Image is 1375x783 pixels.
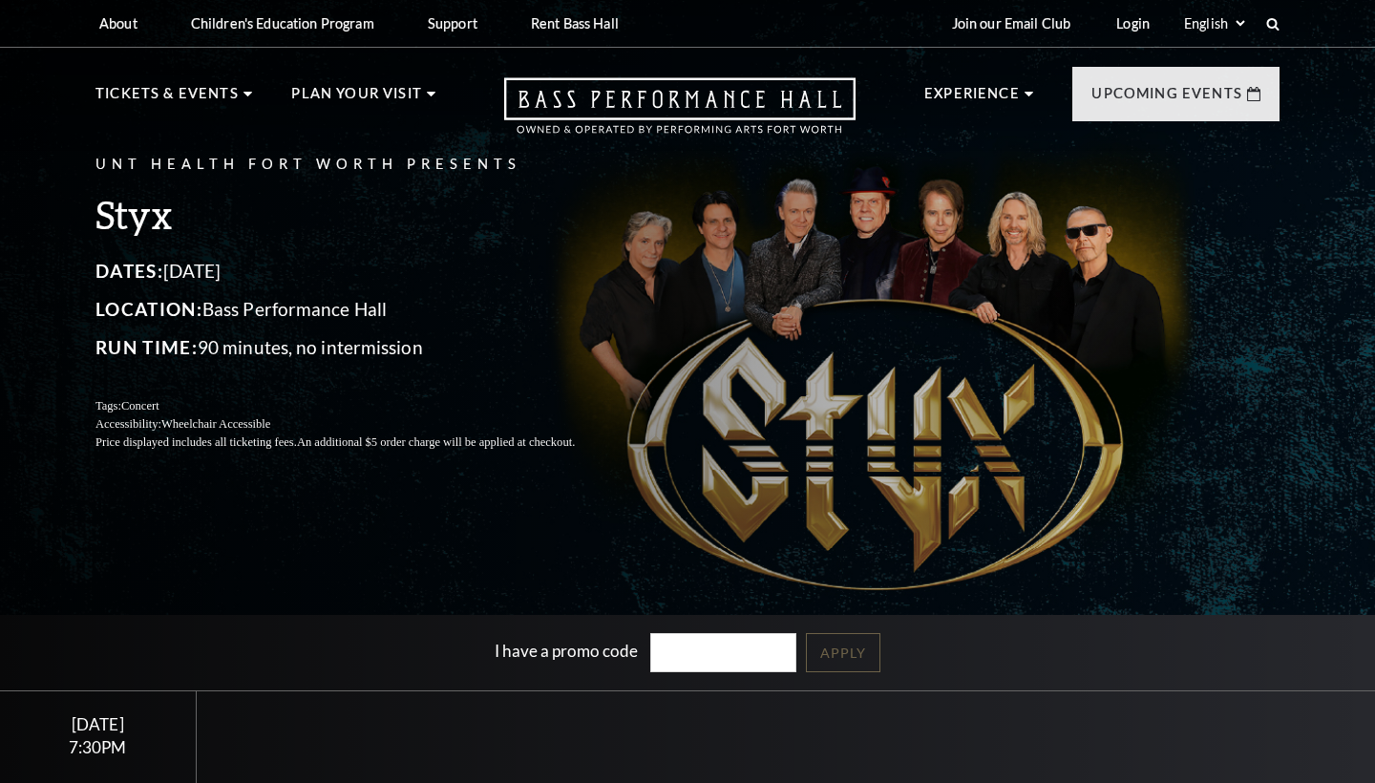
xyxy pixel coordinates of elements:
p: Tags: [95,397,621,415]
p: Experience [924,82,1020,116]
span: Location: [95,298,202,320]
span: An additional $5 order charge will be applied at checkout. [297,435,575,449]
p: Price displayed includes all ticketing fees. [95,434,621,452]
label: I have a promo code [495,641,638,661]
span: Concert [121,399,159,413]
div: [DATE] [23,714,173,734]
p: [DATE] [95,256,621,286]
span: Dates: [95,260,163,282]
p: Tickets & Events [95,82,239,116]
p: Children's Education Program [191,15,374,32]
p: Rent Bass Hall [531,15,619,32]
span: Run Time: [95,336,198,358]
p: Plan Your Visit [291,82,422,116]
div: 7:30PM [23,739,173,755]
p: Support [428,15,477,32]
p: 90 minutes, no intermission [95,332,621,363]
p: UNT Health Fort Worth Presents [95,153,621,177]
select: Select: [1180,14,1248,32]
p: About [99,15,137,32]
p: Upcoming Events [1091,82,1242,116]
h3: Styx [95,190,621,239]
p: Accessibility: [95,415,621,434]
span: Wheelchair Accessible [161,417,270,431]
p: Bass Performance Hall [95,294,621,325]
